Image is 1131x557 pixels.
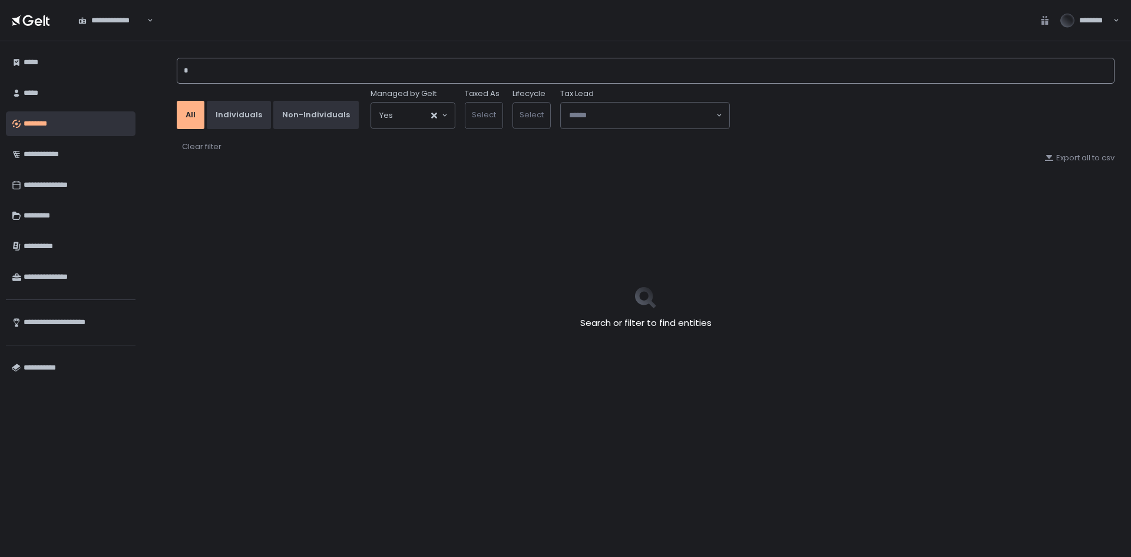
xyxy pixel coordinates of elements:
[465,88,500,99] label: Taxed As
[580,317,712,330] h2: Search or filter to find entities
[472,109,496,120] span: Select
[182,141,221,152] div: Clear filter
[379,110,393,121] span: Yes
[207,101,271,129] button: Individuals
[216,110,262,120] div: Individuals
[282,110,350,120] div: Non-Individuals
[520,109,544,120] span: Select
[393,110,430,121] input: Search for option
[560,88,594,99] span: Tax Lead
[71,8,153,33] div: Search for option
[186,110,196,120] div: All
[512,88,545,99] label: Lifecycle
[273,101,359,129] button: Non-Individuals
[371,88,436,99] span: Managed by Gelt
[371,103,455,128] div: Search for option
[177,101,204,129] button: All
[1044,153,1115,163] button: Export all to csv
[431,113,437,118] button: Clear Selected
[181,141,222,153] button: Clear filter
[569,110,715,121] input: Search for option
[561,103,729,128] div: Search for option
